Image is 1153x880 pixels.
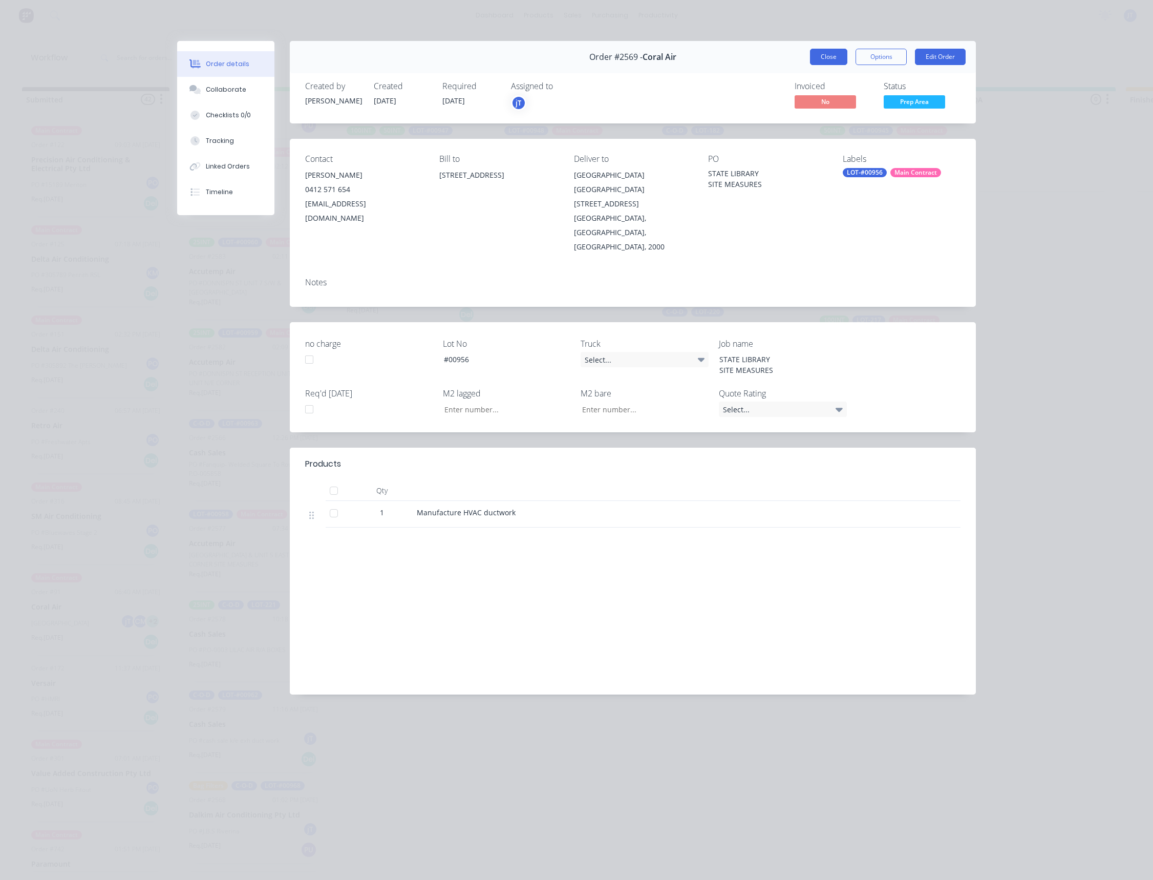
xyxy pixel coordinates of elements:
label: Req'd [DATE] [305,387,433,400]
div: Tracking [206,136,234,145]
div: Qty [351,480,413,501]
div: [GEOGRAPHIC_DATA] [GEOGRAPHIC_DATA] [STREET_ADDRESS][GEOGRAPHIC_DATA], [GEOGRAPHIC_DATA], [GEOGRA... [574,168,692,254]
button: Options [856,49,907,65]
div: PO [708,154,826,164]
button: Edit Order [915,49,966,65]
div: Created by [305,81,361,91]
div: 0412 571 654 [305,182,423,197]
button: Order details [177,51,274,77]
div: [GEOGRAPHIC_DATA], [GEOGRAPHIC_DATA], [GEOGRAPHIC_DATA], 2000 [574,211,692,254]
span: [DATE] [442,96,465,106]
label: Truck [581,338,709,350]
button: Collaborate [177,77,274,102]
label: M2 bare [581,387,709,400]
div: Select... [719,402,847,417]
label: Job name [719,338,847,350]
button: Linked Orders [177,154,274,179]
div: [GEOGRAPHIC_DATA] [GEOGRAPHIC_DATA] [STREET_ADDRESS] [574,168,692,211]
button: jT [511,95,526,111]
div: Invoiced [795,81,871,91]
input: Enter number... [436,402,571,417]
div: Products [305,458,341,470]
div: Bill to [439,154,557,164]
span: Manufacture HVAC ductwork [417,508,516,517]
label: M2 lagged [443,387,571,400]
div: Notes [305,278,960,287]
div: [STREET_ADDRESS] [439,168,557,201]
div: STATE LIBRARY SITE MEASURES [711,352,839,378]
div: Collaborate [206,85,246,94]
button: Timeline [177,179,274,205]
div: Status [884,81,960,91]
label: Lot No [443,338,571,350]
div: [PERSON_NAME]0412 571 654[EMAIL_ADDRESS][DOMAIN_NAME] [305,168,423,225]
div: Labels [843,154,960,164]
button: Close [810,49,847,65]
label: Quote Rating [719,387,847,400]
div: Linked Orders [206,162,250,171]
span: No [795,95,856,108]
div: LOT-#00956 [843,168,887,177]
button: Tracking [177,128,274,154]
div: Deliver to [574,154,692,164]
input: Enter number... [573,402,709,417]
div: [STREET_ADDRESS] [439,168,557,182]
span: [DATE] [374,96,396,106]
div: STATE LIBRARY SITE MEASURES [708,168,826,190]
button: Prep Area [884,95,945,111]
div: Timeline [206,187,233,197]
span: Coral Air [643,52,676,62]
div: Assigned to [511,81,613,91]
div: Contact [305,154,423,164]
div: Main Contract [890,168,941,177]
span: 1 [380,507,384,518]
span: Prep Area [884,95,945,108]
div: Checklists 0/0 [206,111,251,120]
div: Select... [581,352,709,367]
div: Required [442,81,499,91]
div: [PERSON_NAME] [305,95,361,106]
div: Order details [206,59,249,69]
div: #00956 [436,352,564,367]
label: no charge [305,338,433,350]
button: Checklists 0/0 [177,102,274,128]
div: [PERSON_NAME] [305,168,423,182]
div: [EMAIL_ADDRESS][DOMAIN_NAME] [305,197,423,225]
div: Created [374,81,430,91]
span: Order #2569 - [589,52,643,62]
